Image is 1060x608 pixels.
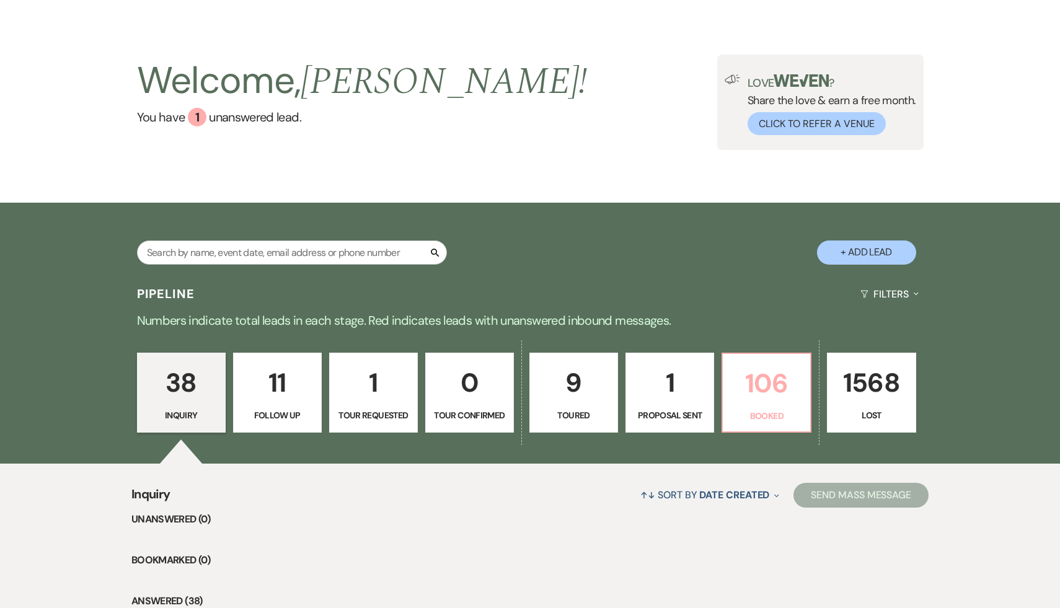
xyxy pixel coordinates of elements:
span: ↑↓ [640,488,655,501]
p: 0 [433,362,506,403]
p: 1568 [835,362,908,403]
p: 1 [337,362,410,403]
a: 1Tour Requested [329,353,418,433]
img: loud-speaker-illustration.svg [725,74,740,84]
p: 11 [241,362,314,403]
button: Click to Refer a Venue [748,112,886,135]
h3: Pipeline [137,285,195,302]
p: Proposal Sent [634,408,706,422]
p: 38 [145,362,218,403]
h2: Welcome, [137,55,588,108]
p: Tour Requested [337,408,410,422]
p: Numbers indicate total leads in each stage. Red indicates leads with unanswered inbound messages. [84,311,976,330]
p: 9 [537,362,610,403]
p: Follow Up [241,408,314,422]
a: 11Follow Up [233,353,322,433]
button: Filters [855,278,923,311]
div: 1 [188,108,206,126]
input: Search by name, event date, email address or phone number [137,240,447,265]
a: 38Inquiry [137,353,226,433]
div: Share the love & earn a free month. [740,74,916,135]
a: 106Booked [722,353,811,433]
li: Unanswered (0) [131,511,929,527]
p: Love ? [748,74,916,89]
button: Sort By Date Created [635,478,784,511]
p: 1 [634,362,706,403]
a: 9Toured [529,353,618,433]
a: 1568Lost [827,353,916,433]
p: Tour Confirmed [433,408,506,422]
button: Send Mass Message [793,483,929,508]
p: Lost [835,408,908,422]
p: Inquiry [145,408,218,422]
a: 1Proposal Sent [625,353,714,433]
span: Inquiry [131,485,170,511]
span: Date Created [699,488,769,501]
a: You have 1 unanswered lead. [137,108,588,126]
li: Bookmarked (0) [131,552,929,568]
a: 0Tour Confirmed [425,353,514,433]
button: + Add Lead [817,240,916,265]
img: weven-logo-green.svg [774,74,829,87]
p: Toured [537,408,610,422]
span: [PERSON_NAME] ! [301,53,587,110]
p: 106 [730,363,803,404]
p: Booked [730,409,803,423]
